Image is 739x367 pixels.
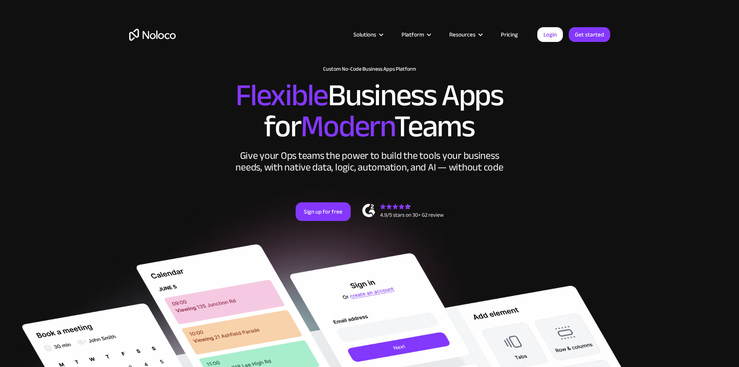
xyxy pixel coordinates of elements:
div: Solutions [353,30,376,40]
div: Solutions [344,30,392,40]
span: Flexible [235,66,328,124]
a: home [129,29,176,41]
a: Sign up for free [296,202,351,221]
div: Platform [392,30,440,40]
div: Resources [449,30,476,40]
h2: Business Apps for Teams [129,80,610,142]
a: Get started [569,27,610,42]
a: Login [537,27,563,42]
div: Give your Ops teams the power to build the tools your business needs, with native data, logic, au... [234,150,505,173]
div: Resources [440,30,491,40]
div: Platform [402,30,424,40]
a: Pricing [491,30,528,40]
span: Modern [301,97,394,155]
